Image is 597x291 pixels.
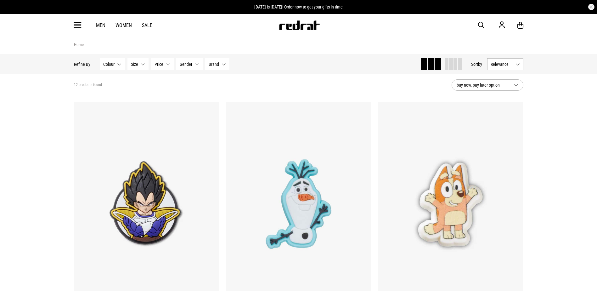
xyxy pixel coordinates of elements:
span: Colour [103,62,115,67]
span: 12 products found [74,83,102,88]
span: Relevance [491,62,513,67]
span: Price [155,62,163,67]
span: Size [131,62,138,67]
span: by [478,62,482,67]
button: Size [127,58,149,70]
a: Sale [142,22,152,28]
a: Men [96,22,105,28]
span: [DATE] is [DATE]! Order now to get your gifts in time [254,4,343,9]
button: Colour [100,58,125,70]
span: Brand [209,62,219,67]
a: Home [74,42,84,47]
button: Gender [176,58,203,70]
button: Sortby [471,60,482,68]
a: Women [115,22,132,28]
button: buy now, pay later option [452,79,523,91]
button: Price [151,58,174,70]
p: Refine By [74,62,90,67]
img: Redrat logo [279,20,320,30]
button: Brand [205,58,229,70]
button: Relevance [487,58,523,70]
span: Gender [180,62,192,67]
span: buy now, pay later option [457,81,509,89]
